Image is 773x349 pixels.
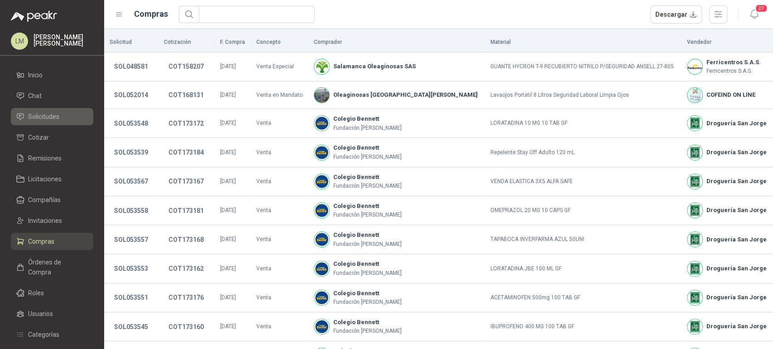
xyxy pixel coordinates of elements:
button: 27 [746,6,762,23]
span: [DATE] [220,92,236,98]
a: Inicio [11,66,93,84]
b: Droguería San Jorge [706,322,767,331]
td: ACETAMINOFEN 500mg 100 TAB GF [485,283,682,312]
button: SOL053558 [110,203,153,219]
img: Company Logo [314,290,329,305]
span: Órdenes de Compra [28,257,85,277]
a: Órdenes de Compra [11,254,93,281]
b: Colegio Bennett [333,202,402,211]
span: Solicitudes [28,112,59,122]
th: F. Compra [215,33,251,52]
b: Colegio Bennett [333,318,402,327]
td: Lavaojos Portatil 8 Litros Seguridad Laboral Limpia Ojos [485,81,682,109]
span: [DATE] [220,323,236,330]
td: Venta [250,196,308,225]
td: Venta [250,225,308,254]
img: Company Logo [687,261,702,276]
p: Fundación [PERSON_NAME] [333,182,402,190]
img: Company Logo [314,145,329,160]
img: Company Logo [314,174,329,189]
button: SOL053567 [110,173,153,189]
img: Company Logo [314,203,329,218]
span: Inicio [28,70,43,80]
b: Droguería San Jorge [706,206,767,215]
td: Venta en Mandato [250,81,308,109]
b: Colegio Bennett [333,259,402,269]
button: COT168131 [164,87,208,103]
button: COT173167 [164,173,208,189]
span: Invitaciones [28,216,62,226]
button: SOL048581 [110,58,153,75]
span: [DATE] [220,207,236,213]
td: Venta [250,254,308,283]
a: Remisiones [11,150,93,167]
a: Cotizar [11,129,93,146]
b: Ferricentros S.A.S. [706,58,761,67]
b: Salamanca Oleaginosas SAS [333,62,416,71]
img: Company Logo [687,232,702,247]
b: Droguería San Jorge [706,264,767,273]
button: Descargar [650,5,702,24]
img: Company Logo [314,261,329,276]
td: Venta Especial [250,52,308,81]
b: Colegio Bennett [333,231,402,240]
img: Company Logo [687,116,702,131]
span: 27 [755,4,768,13]
span: Categorías [28,330,59,340]
td: Venta [250,138,308,167]
td: VENDA ELASTICA 3X5 ALFA SAFE [485,167,682,196]
td: Venta [250,312,308,341]
button: COT173160 [164,319,208,335]
span: Compras [28,236,54,246]
span: Remisiones [28,153,62,163]
b: Oleaginosas [GEOGRAPHIC_DATA][PERSON_NAME] [333,90,478,99]
img: Company Logo [687,145,702,160]
a: Invitaciones [11,212,93,229]
img: Company Logo [687,59,702,74]
b: Droguería San Jorge [706,235,767,244]
td: LORATADINA JBE 100 ML GF [485,254,682,283]
a: Compras [11,233,93,250]
span: [DATE] [220,63,236,70]
span: [DATE] [220,265,236,272]
button: COT173172 [164,115,208,132]
td: Venta [250,109,308,138]
td: Repelente Stay Off Adulto 120 mL [485,138,682,167]
a: Roles [11,284,93,302]
button: SOL053557 [110,231,153,248]
b: Colegio Bennett [333,289,402,298]
td: GUANTE HYCRON T-9 RECUBIERTO NITRILO P/SEGURIDAD ANSELL 27-805 [485,52,682,81]
img: Company Logo [314,116,329,131]
button: SOL053551 [110,289,153,306]
button: COT158207 [164,58,208,75]
b: Colegio Bennett [333,143,402,152]
button: COT173168 [164,231,208,248]
th: Material [485,33,682,52]
h1: Compras [134,8,168,20]
p: Fundación [PERSON_NAME] [333,240,402,249]
b: Droguería San Jorge [706,148,767,157]
td: LORATADINA 10 MG 10 TAB GF [485,109,682,138]
a: Categorías [11,326,93,343]
div: LM [11,33,28,50]
a: Solicitudes [11,108,93,125]
span: Chat [28,91,42,101]
img: Company Logo [687,174,702,189]
img: Company Logo [314,59,329,74]
b: COFEIND ON LINE [706,90,755,99]
th: Comprador [308,33,485,52]
span: Licitaciones [28,174,62,184]
p: Ferricentros S.A.S. [706,67,761,75]
p: Fundación [PERSON_NAME] [333,153,402,161]
img: Company Logo [687,319,702,334]
p: Fundación [PERSON_NAME] [333,327,402,335]
img: Company Logo [314,232,329,247]
button: SOL053553 [110,260,153,277]
img: Logo peakr [11,11,57,22]
span: Usuarios [28,309,53,319]
td: Venta [250,283,308,312]
p: Fundación [PERSON_NAME] [333,298,402,307]
button: COT173181 [164,203,208,219]
span: [DATE] [220,178,236,184]
a: Chat [11,87,93,104]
